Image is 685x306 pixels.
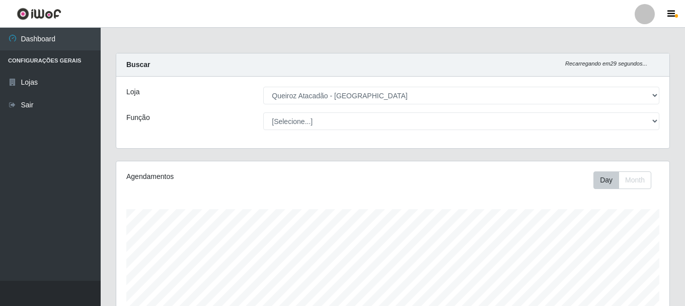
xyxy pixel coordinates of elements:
[17,8,61,20] img: CoreUI Logo
[593,171,619,189] button: Day
[565,60,647,67] i: Recarregando em 29 segundos...
[126,112,150,123] label: Função
[126,87,139,97] label: Loja
[593,171,659,189] div: Toolbar with button groups
[126,171,340,182] div: Agendamentos
[593,171,651,189] div: First group
[619,171,651,189] button: Month
[126,60,150,69] strong: Buscar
